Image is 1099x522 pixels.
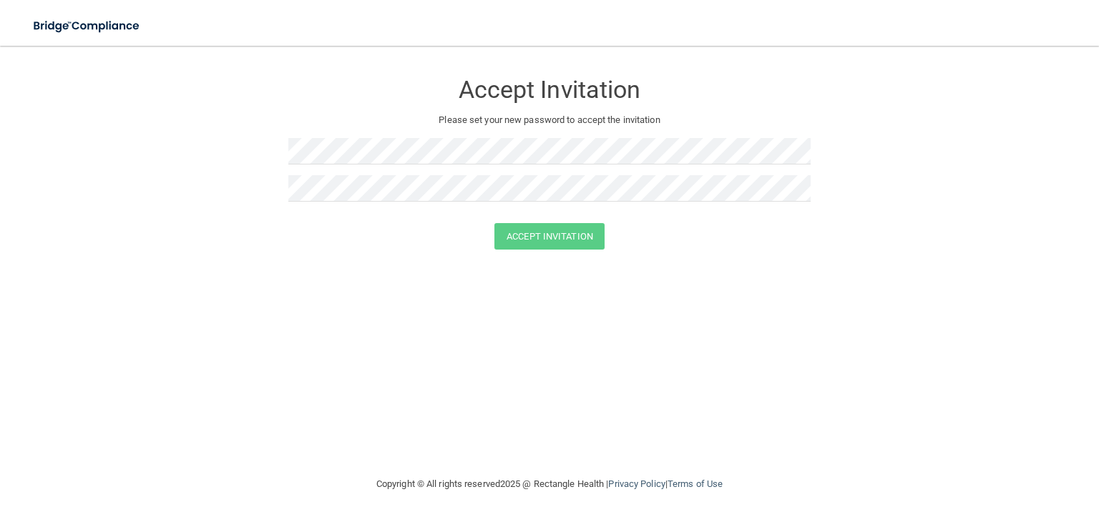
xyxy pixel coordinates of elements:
[288,461,811,507] div: Copyright © All rights reserved 2025 @ Rectangle Health | |
[299,112,800,129] p: Please set your new password to accept the invitation
[608,478,665,489] a: Privacy Policy
[668,478,723,489] a: Terms of Use
[288,77,811,103] h3: Accept Invitation
[21,11,153,41] img: bridge_compliance_login_screen.278c3ca4.svg
[494,223,605,250] button: Accept Invitation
